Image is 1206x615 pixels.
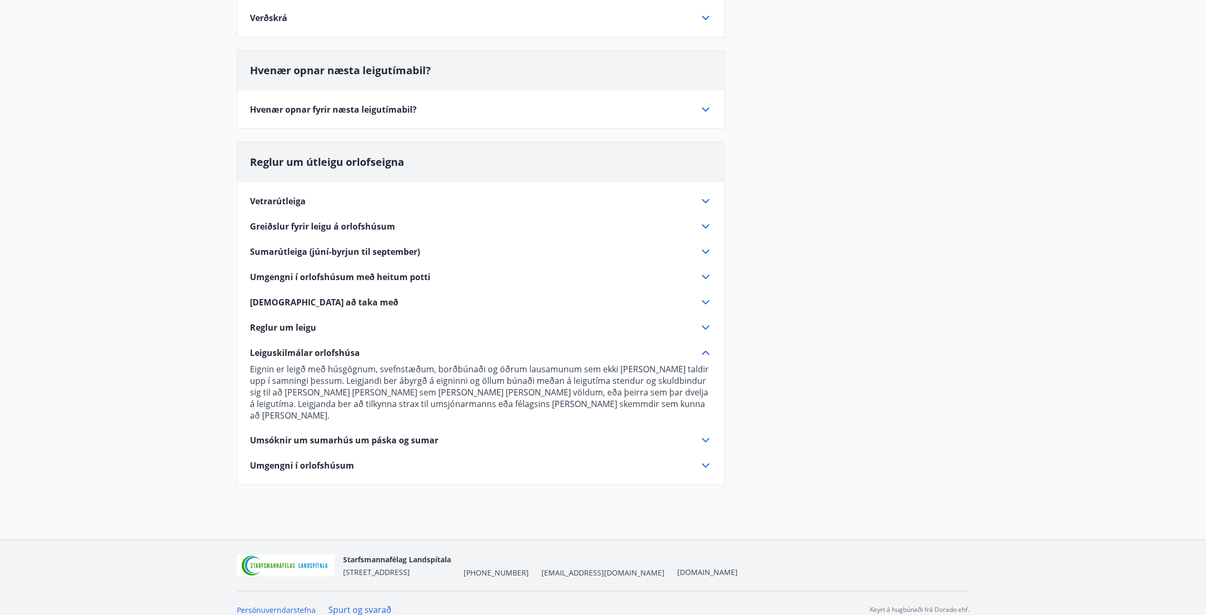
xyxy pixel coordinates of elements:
[250,347,360,359] span: Leiguskilmálar orlofshúsa
[250,322,316,333] span: Reglur um leigu
[343,567,410,577] span: [STREET_ADDRESS]
[250,271,430,283] span: Umgengni í orlofshúsum með heitum potti
[250,12,287,24] span: Verðskrá
[237,605,316,615] a: Persónuverndarstefna
[677,567,738,577] a: [DOMAIN_NAME]
[250,271,712,283] div: Umgengni í orlofshúsum með heitum potti
[250,63,431,77] span: Hvenær opnar næsta leigutímabil?
[464,568,529,578] span: [PHONE_NUMBER]
[250,296,398,308] span: [DEMOGRAPHIC_DATA] að taka með
[250,434,438,446] span: Umsóknir um sumarhús um páska og sumar
[250,155,404,169] span: Reglur um útleigu orlofseigna
[250,12,712,24] div: Verðskrá
[250,104,417,115] span: Hvenær opnar fyrir næsta leigutímabil?
[250,460,354,471] span: Umgengni í orlofshúsum
[250,359,712,421] div: Leiguskilmálar orlofshúsa
[250,195,712,207] div: Vetrarútleiga
[250,245,712,258] div: Sumarútleiga (júní-byrjun til september)
[250,195,306,207] span: Vetrarútleiga
[250,459,712,472] div: Umgengni í orlofshúsum
[250,363,712,421] p: Eignin er leigð með húsgögnum, svefnstæðum, borðbúnaði og öðrum lausamunum sem ekki [PERSON_NAME]...
[250,321,712,334] div: Reglur um leigu
[870,605,969,614] p: Keyrt á hugbúnaði frá Dorado ehf.
[250,220,712,233] div: Greiðslur fyrir leigu á orlofshúsum
[250,346,712,359] div: Leiguskilmálar orlofshúsa
[250,246,420,257] span: Sumarútleiga (júní-byrjun til september)
[343,554,451,564] span: Starfsmannafélag Landspítala
[237,554,335,577] img: 55zIgFoyM5pksCsVQ4sUOj1FUrQvjI8pi0QwpkWm.png
[250,221,395,232] span: Greiðslur fyrir leigu á orlofshúsum
[541,568,665,578] span: [EMAIL_ADDRESS][DOMAIN_NAME]
[250,296,712,309] div: [DEMOGRAPHIC_DATA] að taka með
[250,434,712,447] div: Umsóknir um sumarhús um páska og sumar
[250,103,712,116] div: Hvenær opnar fyrir næsta leigutímabil?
